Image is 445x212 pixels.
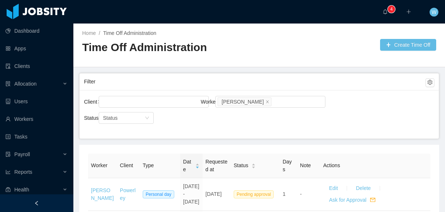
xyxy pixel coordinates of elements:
[103,30,156,36] a: Time Off Administration
[431,8,436,17] span: W
[390,6,393,13] p: 4
[234,162,248,169] span: Status
[205,159,227,172] span: Requested at
[84,115,104,121] label: Status
[300,191,302,197] span: -
[101,97,105,106] input: Client
[14,187,29,193] span: Health
[143,190,174,198] span: Personal day
[99,30,100,36] span: /
[201,99,222,105] label: Worker
[143,162,154,168] span: Type
[380,39,436,51] button: icon: plusCreate Time Off
[282,159,292,172] span: Days
[196,163,200,165] i: icon: caret-up
[282,191,285,197] span: 1
[84,75,426,89] div: Filter
[426,78,434,87] button: icon: setting
[300,162,311,168] span: Note
[84,99,102,105] label: Client
[103,115,118,121] span: Status
[251,162,256,168] div: Sort
[82,40,259,55] h2: Time Off Administration
[406,9,411,14] i: icon: plus
[6,59,68,73] a: icon: auditClients
[6,129,68,144] a: icon: profileTasks
[82,30,96,36] a: Home
[14,81,37,87] span: Allocation
[195,162,200,168] div: Sort
[6,94,68,109] a: icon: robotUsers
[218,97,271,106] li: Brian Santeliz
[350,183,376,194] button: Delete
[205,191,222,197] span: [DATE]
[91,162,107,168] span: Worker
[323,183,344,194] button: Edit
[14,151,30,157] span: Payroll
[6,152,11,157] i: icon: file-protect
[266,100,269,104] i: icon: close
[6,169,11,175] i: icon: line-chart
[183,183,199,205] span: [DATE] - [DATE]
[120,162,133,168] span: Client
[222,98,264,106] div: [PERSON_NAME]
[273,97,277,106] input: Worker
[6,187,11,192] i: icon: medicine-box
[251,165,255,168] i: icon: caret-down
[383,9,388,14] i: icon: bell
[6,24,68,38] a: icon: pie-chartDashboard
[388,6,395,13] sup: 4
[6,112,68,126] a: icon: userWorkers
[234,190,274,198] span: Pending approval
[196,165,200,168] i: icon: caret-down
[91,187,114,201] a: [PERSON_NAME]
[6,81,11,86] i: icon: solution
[120,187,136,201] a: Powerley
[14,169,32,175] span: Reports
[145,116,149,121] i: icon: down
[251,163,255,165] i: icon: caret-up
[183,158,192,173] span: Date
[6,41,68,56] a: icon: appstoreApps
[323,162,340,168] span: Actions
[323,194,381,206] button: Ask for Approvalmail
